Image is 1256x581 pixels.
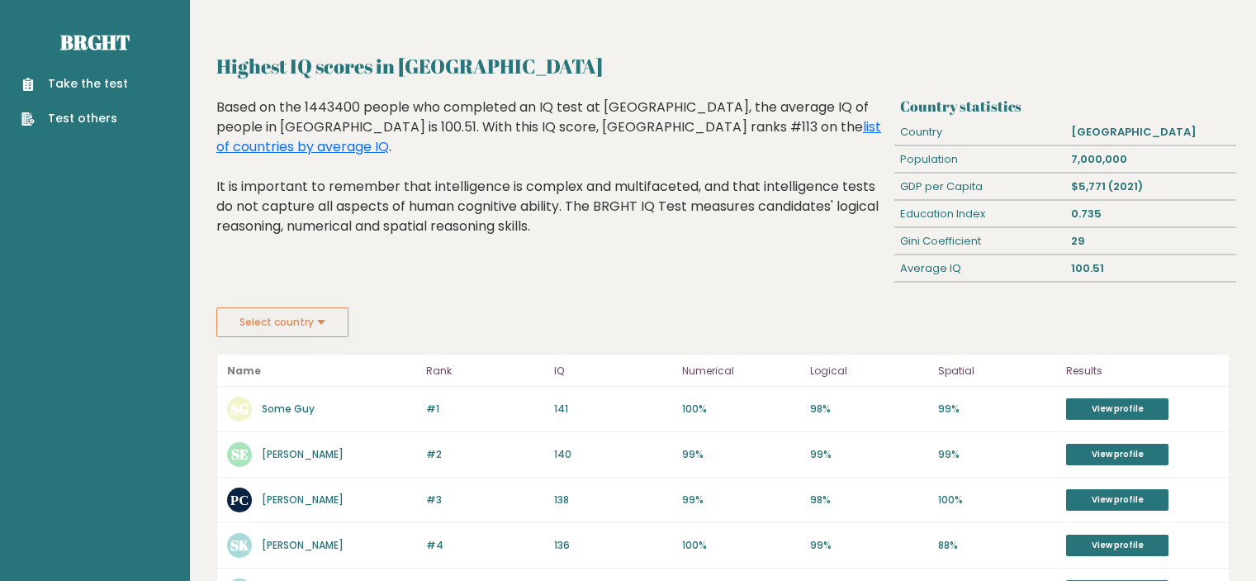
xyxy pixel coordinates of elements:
[682,361,800,381] p: Numerical
[216,117,881,156] a: list of countries by average IQ
[900,98,1230,115] h3: Country statistics
[1065,174,1236,200] div: $5,771 (2021)
[426,447,544,462] p: #2
[938,493,1056,507] p: 100%
[682,447,800,462] p: 99%
[230,536,249,555] text: SK
[894,146,1065,173] div: Population
[230,490,249,509] text: РС
[1066,535,1168,556] a: View profile
[216,51,1230,81] h2: Highest IQ scores in [GEOGRAPHIC_DATA]
[227,364,261,378] b: Name
[1066,489,1168,511] a: View profile
[21,75,128,93] a: Take the test
[938,402,1056,417] p: 99%
[810,538,928,553] p: 99%
[554,538,672,553] p: 136
[262,538,344,552] a: [PERSON_NAME]
[554,447,672,462] p: 140
[1065,255,1236,282] div: 100.51
[426,402,544,417] p: #1
[810,447,928,462] p: 99%
[554,361,672,381] p: IQ
[810,493,928,507] p: 98%
[938,538,1056,553] p: 88%
[216,98,888,261] div: Based on the 1443400 people who completed an IQ test at [GEOGRAPHIC_DATA], the average IQ of peop...
[262,402,315,416] a: Some Guy
[21,110,128,127] a: Test others
[554,402,672,417] p: 141
[938,361,1056,381] p: Spatial
[1065,201,1236,227] div: 0.735
[682,402,800,417] p: 100%
[894,174,1065,200] div: GDP per Capita
[426,493,544,507] p: #3
[682,493,800,507] p: 99%
[262,493,344,507] a: [PERSON_NAME]
[894,228,1065,255] div: Gini Coefficient
[894,201,1065,227] div: Education Index
[231,445,249,464] text: SE
[1065,119,1236,145] div: [GEOGRAPHIC_DATA]
[938,447,1056,462] p: 99%
[262,447,344,461] a: [PERSON_NAME]
[60,29,130,55] a: Brght
[1066,398,1168,420] a: View profile
[1065,228,1236,255] div: 29
[810,361,928,381] p: Logical
[216,307,348,337] button: Select country
[1066,361,1219,381] p: Results
[894,119,1065,145] div: Country
[426,538,544,553] p: #4
[682,538,800,553] p: 100%
[894,255,1065,282] div: Average IQ
[554,493,672,507] p: 138
[810,402,928,417] p: 98%
[1065,146,1236,173] div: 7,000,000
[426,361,544,381] p: Rank
[1066,444,1168,465] a: View profile
[230,399,249,418] text: SG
